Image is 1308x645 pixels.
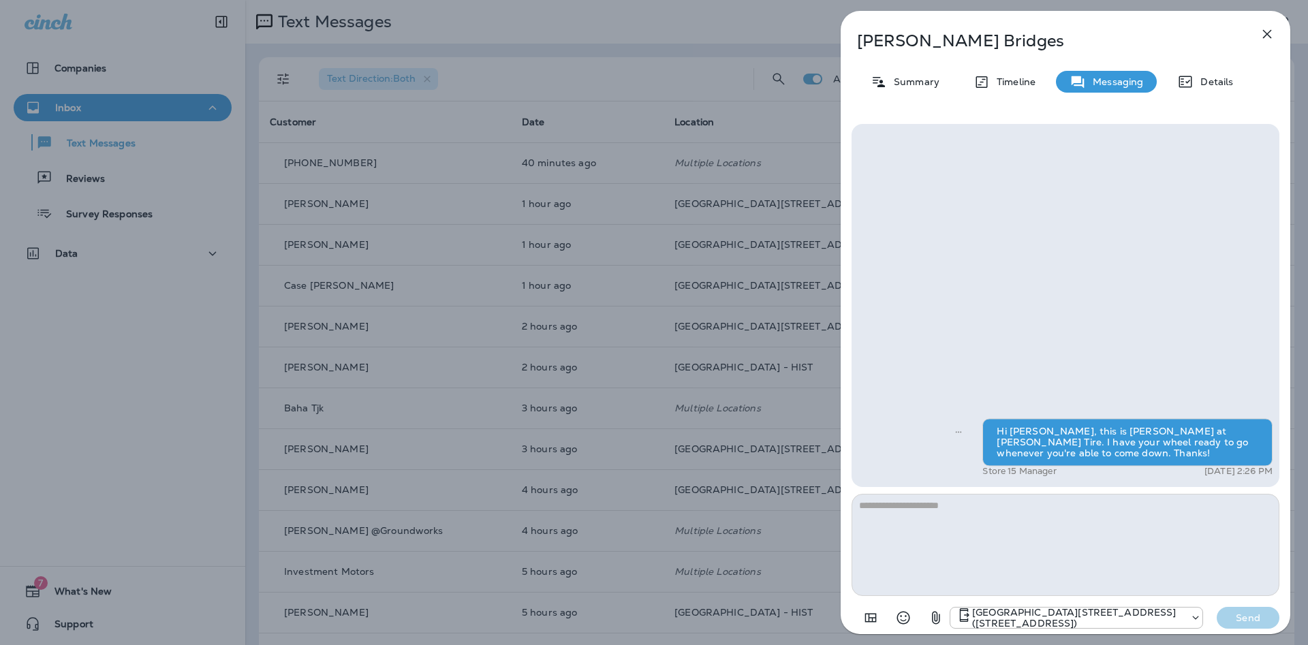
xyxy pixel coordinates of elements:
[982,466,1056,477] p: Store 15 Manager
[950,607,1202,629] div: +1 (402) 891-8464
[857,604,884,631] button: Add in a premade template
[1086,76,1143,87] p: Messaging
[887,76,939,87] p: Summary
[972,607,1183,629] p: [GEOGRAPHIC_DATA][STREET_ADDRESS] ([STREET_ADDRESS])
[890,604,917,631] button: Select an emoji
[982,418,1273,466] div: Hi [PERSON_NAME], this is [PERSON_NAME] at [PERSON_NAME] Tire. I have your wheel ready to go when...
[857,31,1229,50] p: [PERSON_NAME] Bridges
[955,424,962,437] span: Sent
[990,76,1035,87] p: Timeline
[1204,466,1273,477] p: [DATE] 2:26 PM
[1194,76,1233,87] p: Details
